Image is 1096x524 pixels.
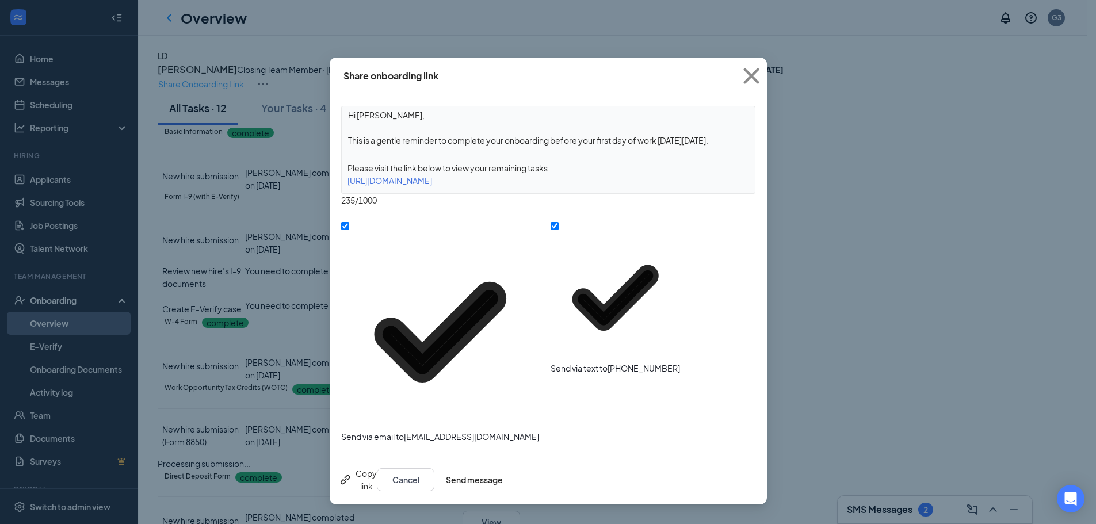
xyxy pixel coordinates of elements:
input: Send via email to[EMAIL_ADDRESS][DOMAIN_NAME] [341,222,349,230]
div: [URL][DOMAIN_NAME] [342,174,755,187]
svg: Cross [736,60,767,91]
button: Cancel [377,468,434,491]
div: Copy link [339,467,377,492]
button: Link Copy link [339,467,377,492]
textarea: Hi [PERSON_NAME], This is a gentle reminder to complete your onboarding before your first day of ... [342,106,755,149]
button: Close [736,58,767,94]
div: Share onboarding link [343,70,438,82]
div: 235 / 1000 [341,194,755,206]
div: Open Intercom Messenger [1057,485,1084,512]
svg: Link [339,473,353,487]
div: Please visit the link below to view your remaining tasks: [342,162,755,174]
svg: Checkmark [551,233,680,362]
input: Send via text to[PHONE_NUMBER] [551,222,559,230]
span: Send via email to [EMAIL_ADDRESS][DOMAIN_NAME] [341,431,539,442]
svg: Checkmark [341,233,539,431]
span: Send via text to [PHONE_NUMBER] [551,363,680,373]
button: Send message [446,468,503,491]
